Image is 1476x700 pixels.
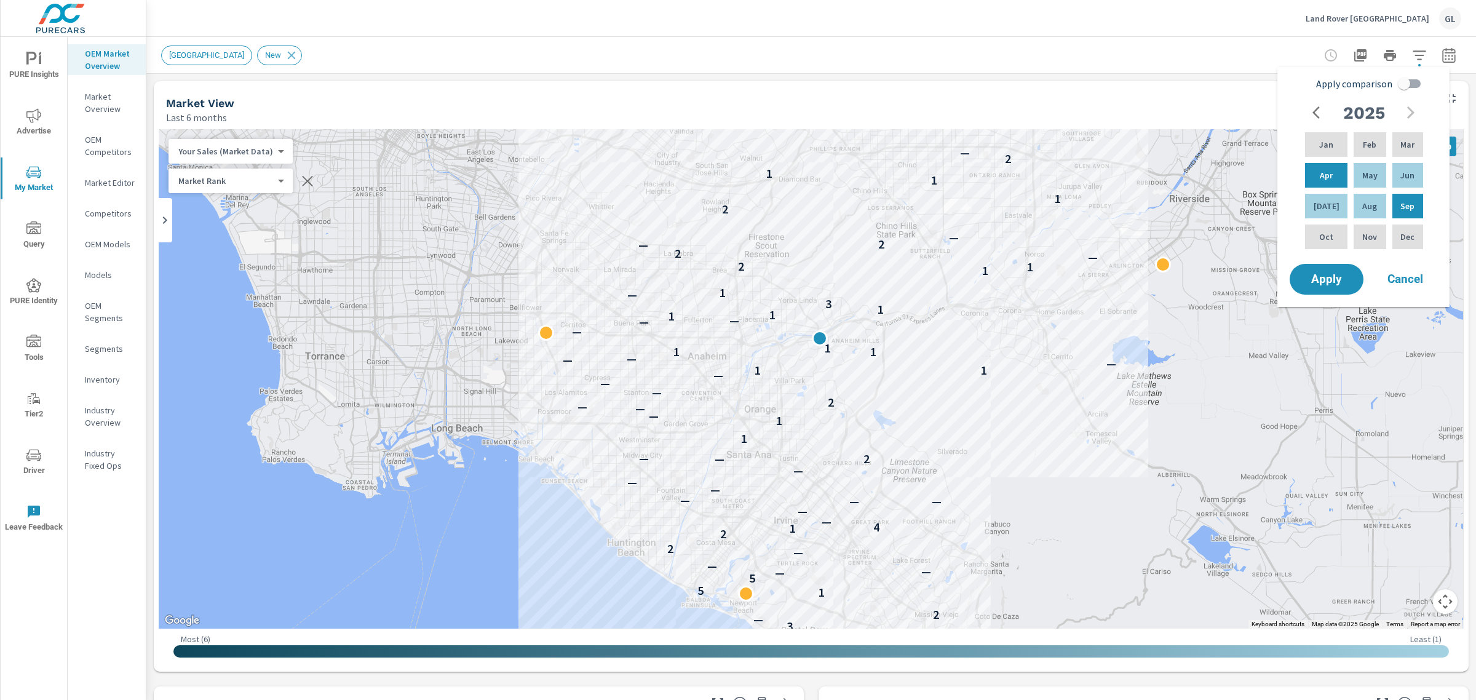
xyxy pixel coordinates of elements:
div: nav menu [1,37,67,546]
p: 1 [766,166,772,181]
span: Map data ©2025 Google [1312,621,1379,627]
p: Models [85,269,136,281]
p: — [638,237,648,252]
p: Your Sales (Market Data) [178,146,273,157]
p: OEM Competitors [85,133,136,158]
p: 2 [863,451,870,466]
p: Least ( 1 ) [1410,634,1442,645]
p: — [572,324,582,339]
button: Keyboard shortcuts [1252,620,1304,629]
button: Map camera controls [1433,589,1458,614]
p: Jun [1400,169,1414,181]
span: Tools [4,335,63,365]
p: — [949,230,959,245]
span: Tier2 [4,391,63,421]
div: Industry Overview [68,401,146,432]
p: OEM Segments [85,300,136,324]
span: New [258,50,288,60]
p: 2 [1005,151,1011,166]
p: Oct [1319,231,1333,243]
button: Print Report [1378,43,1402,68]
div: Market Editor [68,173,146,192]
p: Apr [1320,169,1333,181]
button: "Export Report to PDF" [1348,43,1373,68]
p: Land Rover [GEOGRAPHIC_DATA] [1306,13,1429,24]
p: — [710,482,720,497]
div: Competitors [68,204,146,223]
p: OEM Market Overview [85,47,136,72]
p: — [600,376,610,391]
p: — [713,368,723,383]
p: 1 [982,263,988,278]
p: 2 [878,237,884,252]
p: 1 [769,308,776,322]
span: Driver [4,448,63,478]
p: Last 6 months [166,110,227,125]
p: — [753,612,763,627]
p: 1 [825,341,831,356]
p: — [849,494,859,509]
p: 3 [825,296,831,311]
p: — [715,451,724,466]
p: Mar [1400,138,1414,151]
div: Industry Fixed Ops [68,444,146,475]
div: Models [68,266,146,284]
p: — [680,493,690,507]
p: 1 [790,521,796,536]
p: — [627,475,637,490]
div: Your Sales (Market Data) [169,175,283,187]
h2: 2025 [1343,102,1385,124]
p: — [1106,356,1116,371]
p: 4 [873,520,879,535]
p: — [775,565,785,580]
p: 1 [776,413,782,428]
p: May [1362,169,1378,181]
p: 1 [1055,191,1061,206]
p: 2 [738,259,744,274]
p: 1 [755,363,761,378]
p: 2 [675,246,681,261]
p: 2 [828,395,834,410]
p: — [1088,250,1098,264]
p: Jan [1319,138,1333,151]
span: [GEOGRAPHIC_DATA] [162,50,252,60]
p: — [649,408,659,423]
div: OEM Segments [68,296,146,327]
a: Open this area in Google Maps (opens a new window) [162,613,202,629]
div: OEM Competitors [68,130,146,161]
span: My Market [4,165,63,195]
div: Inventory [68,370,146,389]
p: 5 [697,583,704,598]
p: Most ( 6 ) [181,634,210,645]
span: Apply comparison [1316,76,1392,91]
span: Leave Feedback [4,504,63,535]
p: — [652,385,662,400]
p: — [729,313,739,328]
p: — [635,401,645,416]
p: Inventory [85,373,136,386]
p: 1 [1027,260,1033,274]
p: Dec [1400,231,1414,243]
div: Market Overview [68,87,146,118]
p: 2 [720,527,726,541]
p: Aug [1362,200,1377,212]
p: — [627,351,637,366]
p: — [707,559,717,573]
div: New [257,46,302,65]
div: GL [1439,7,1461,30]
img: Google [162,613,202,629]
p: Market Editor [85,177,136,189]
p: — [960,145,970,160]
div: Segments [68,340,146,358]
p: Feb [1363,138,1376,151]
p: Competitors [85,207,136,220]
div: OEM Market Overview [68,44,146,75]
p: [DATE] [1314,200,1339,212]
p: Industry Fixed Ops [85,447,136,472]
div: OEM Models [68,235,146,253]
h5: Market View [166,97,234,109]
p: 2 [722,202,728,217]
p: Industry Overview [85,404,136,429]
span: Apply [1302,274,1351,285]
p: — [639,451,649,466]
